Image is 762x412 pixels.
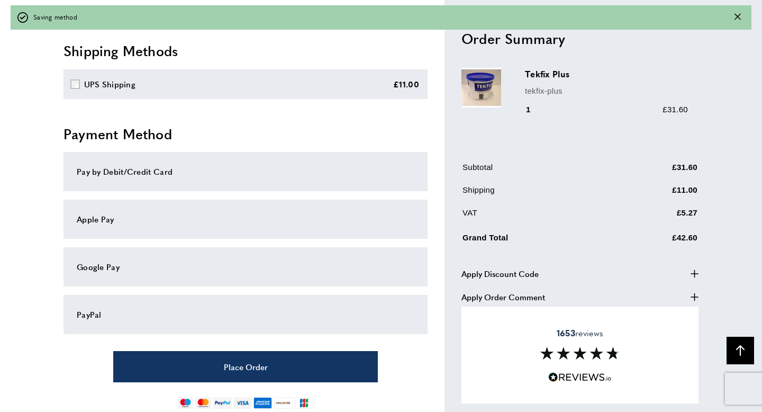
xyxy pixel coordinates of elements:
[462,229,613,252] td: Grand Total
[461,267,539,280] span: Apply Discount Code
[253,397,272,409] img: american-express
[557,326,575,338] strong: 1653
[461,29,698,48] h2: Order Summary
[614,229,697,252] td: £42.60
[525,84,688,97] p: tekfix-plus
[393,78,419,91] div: £11.00
[614,160,697,181] td: £31.60
[295,397,313,409] img: jcb
[84,78,136,91] div: UPS Shipping
[462,183,613,204] td: Shipping
[548,372,612,382] img: Reviews.io 5 stars
[461,68,501,108] img: Tekfix Plus
[557,327,603,338] span: reviews
[462,160,613,181] td: Subtotal
[77,308,414,321] div: PayPal
[178,397,193,409] img: maestro
[213,397,232,409] img: paypal
[663,104,688,113] span: £31.60
[540,347,620,360] img: Reviews section
[462,206,613,227] td: VAT
[63,41,428,60] h2: Shipping Methods
[614,183,697,204] td: £11.00
[77,261,414,273] div: Google Pay
[234,397,251,409] img: visa
[11,5,751,30] div: off
[113,351,378,382] button: Place Order
[195,397,211,409] img: mastercard
[614,206,697,227] td: £5.27
[77,165,414,178] div: Pay by Debit/Credit Card
[525,68,688,80] h3: Tekfix Plus
[525,103,546,115] div: 1
[33,12,77,22] span: Saving method
[77,213,414,226] div: Apple Pay
[274,397,293,409] img: discover
[461,290,545,303] span: Apply Order Comment
[63,124,428,144] h2: Payment Method
[734,12,741,22] div: Close message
